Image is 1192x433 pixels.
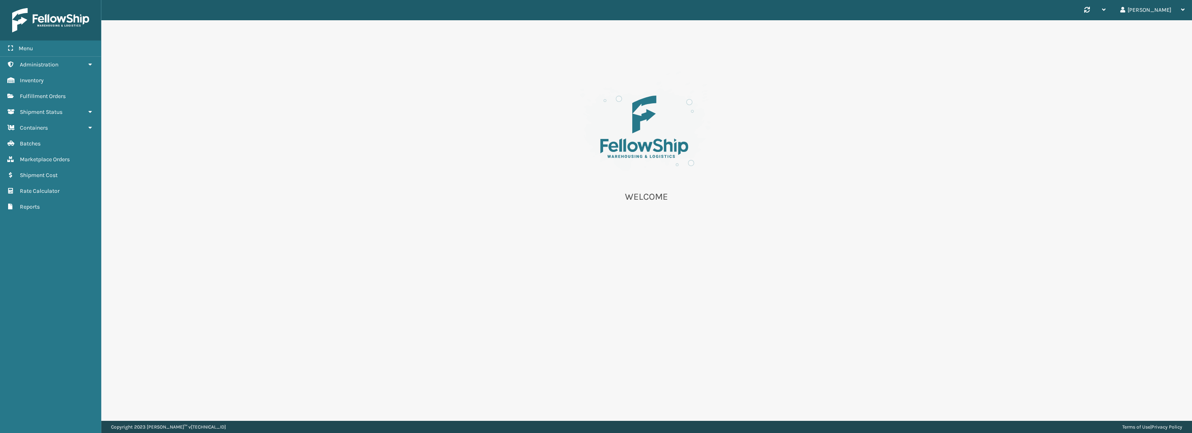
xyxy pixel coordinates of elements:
[20,156,70,163] span: Marketplace Orders
[20,109,62,115] span: Shipment Status
[566,191,728,203] p: WELCOME
[20,61,58,68] span: Administration
[1151,424,1182,430] a: Privacy Policy
[19,45,33,52] span: Menu
[1122,424,1150,430] a: Terms of Use
[20,124,48,131] span: Containers
[20,93,66,100] span: Fulfillment Orders
[20,188,60,194] span: Rate Calculator
[20,140,41,147] span: Batches
[12,8,89,32] img: logo
[20,77,44,84] span: Inventory
[1122,421,1182,433] div: |
[111,421,226,433] p: Copyright 2023 [PERSON_NAME]™ v [TECHNICAL_ID]
[566,69,728,181] img: es-welcome.8eb42ee4.svg
[20,203,40,210] span: Reports
[20,172,58,179] span: Shipment Cost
